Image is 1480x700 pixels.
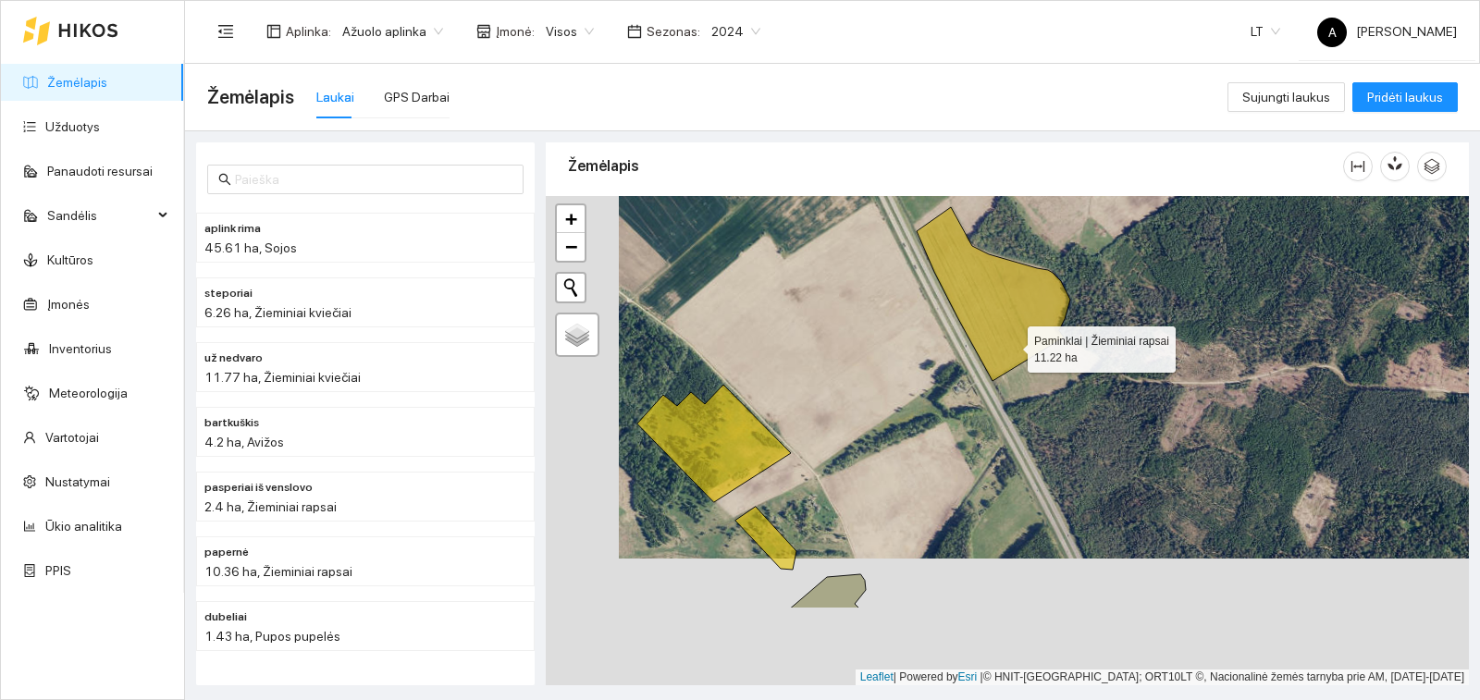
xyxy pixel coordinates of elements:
span: LT [1251,18,1280,45]
span: layout [266,24,281,39]
span: bartkuškis [204,414,259,432]
span: Įmonė : [496,21,535,42]
span: 2.4 ha, Žieminiai rapsai [204,499,337,514]
button: column-width [1343,152,1373,181]
span: [PERSON_NAME] [1317,24,1457,39]
span: search [218,173,231,186]
span: − [565,235,577,258]
span: Sujungti laukus [1242,87,1330,107]
input: Paieška [235,169,512,190]
span: 1.43 ha, Pupos pupelės [204,629,340,644]
a: Zoom out [557,233,585,261]
span: calendar [627,24,642,39]
span: 10.36 ha, Žieminiai rapsai [204,564,352,579]
a: Inventorius [49,341,112,356]
a: Nustatymai [45,474,110,489]
span: 6.26 ha, Žieminiai kviečiai [204,305,351,320]
a: PPIS [45,563,71,578]
span: už nedvaro [204,350,263,367]
button: Sujungti laukus [1227,82,1345,112]
a: Ūkio analitika [45,519,122,534]
span: Sandėlis [47,197,153,234]
span: 4.2 ha, Avižos [204,435,284,449]
a: Žemėlapis [47,75,107,90]
div: | Powered by © HNIT-[GEOGRAPHIC_DATA]; ORT10LT ©, Nacionalinė žemės tarnyba prie AM, [DATE]-[DATE] [856,669,1469,685]
a: Pridėti laukus [1352,90,1458,104]
span: 45.61 ha, Sojos [204,240,297,255]
a: Leaflet [860,670,894,683]
span: dubeliai [204,608,247,626]
a: Vartotojai [45,430,99,445]
a: Meteorologija [49,386,128,400]
span: shop [476,24,491,39]
span: papernė [204,544,249,561]
span: Sezonas : [647,21,700,42]
button: Initiate a new search [557,274,585,301]
span: | [980,670,983,683]
span: 2024 [711,18,760,45]
span: + [565,207,577,230]
button: Pridėti laukus [1352,82,1458,112]
span: menu-fold [217,23,234,40]
span: Žemėlapis [207,82,294,112]
span: A [1328,18,1337,47]
span: pasperiai iš venslovo [204,479,313,497]
a: Įmonės [47,297,90,312]
span: Visos [546,18,594,45]
a: Sujungti laukus [1227,90,1345,104]
button: menu-fold [207,13,244,50]
div: Žemėlapis [568,140,1343,192]
a: Užduotys [45,119,100,134]
div: Laukai [316,87,354,107]
a: Layers [557,314,598,355]
span: 11.77 ha, Žieminiai kviečiai [204,370,361,385]
span: Pridėti laukus [1367,87,1443,107]
span: aplink rima [204,220,261,238]
a: Panaudoti resursai [47,164,153,178]
span: column-width [1344,159,1372,174]
div: GPS Darbai [384,87,450,107]
span: Aplinka : [286,21,331,42]
span: Ažuolo aplinka [342,18,443,45]
a: Esri [958,670,978,683]
a: Kultūros [47,252,93,267]
a: Zoom in [557,205,585,233]
span: steporiai [204,285,253,302]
